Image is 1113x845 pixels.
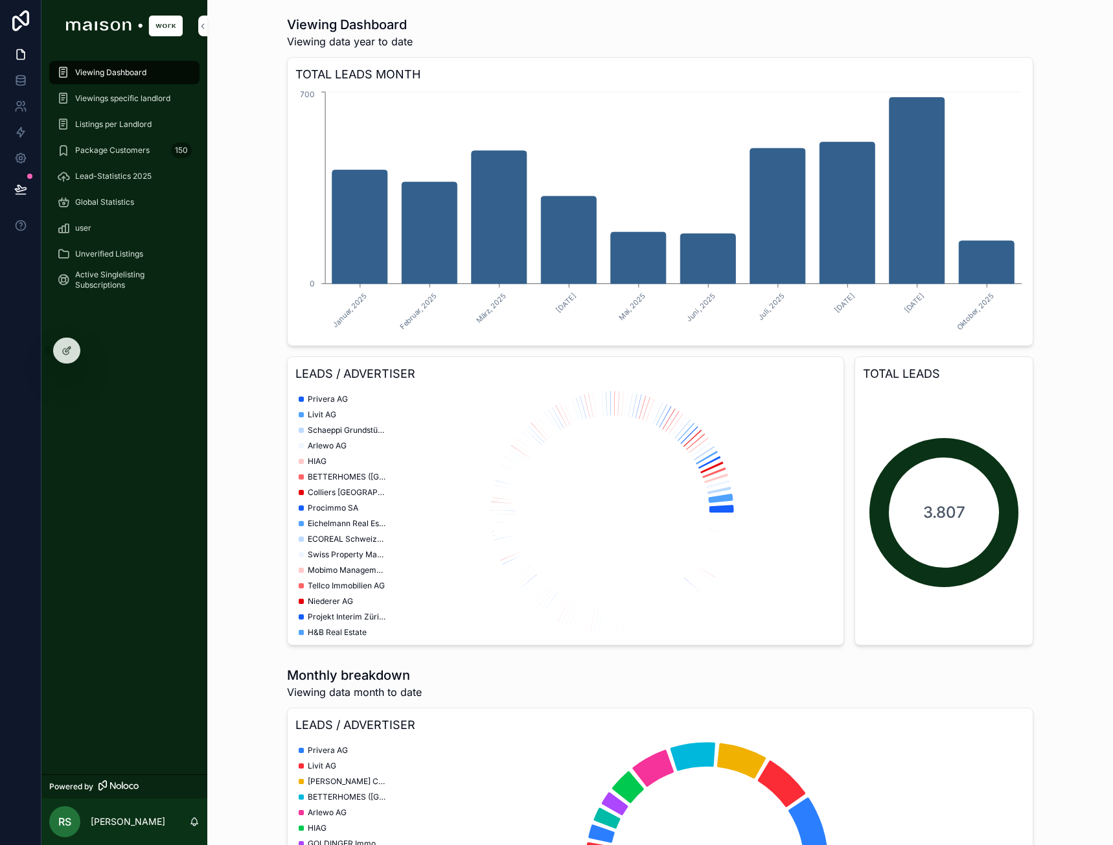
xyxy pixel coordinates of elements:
span: Lead-Statistics 2025 [75,171,152,181]
span: Arlewo AG [308,807,347,818]
span: ECOREAL Schweizerische Immobilien Anlagestiftung [308,534,385,544]
span: Privera AG [308,745,348,756]
tspan: 0 [310,279,315,288]
span: Privera AG [308,394,348,404]
span: HIAG [308,823,327,833]
text: Juli, 2025 [756,291,786,321]
a: Viewing Dashboard [49,61,200,84]
span: Active Singlelisting Subscriptions [75,270,187,290]
span: Swiss Property Management AG [308,550,385,560]
text: Oktober, 2025 [955,291,996,332]
span: HIAG [308,456,327,467]
a: Active Singlelisting Subscriptions [49,268,200,292]
h3: TOTAL LEADS [863,365,1025,383]
div: 150 [171,143,192,158]
img: App logo [66,16,183,36]
h1: Viewing Dashboard [287,16,413,34]
span: 3.807 [900,502,988,523]
a: Unverified Listings [49,242,200,266]
a: Viewings specific landlord [49,87,200,110]
span: H&B Real Estate [308,627,367,638]
a: Lead-Statistics 2025 [49,165,200,188]
a: Global Statistics [49,191,200,214]
text: Januar, 2025 [331,291,369,329]
a: Listings per Landlord [49,113,200,136]
text: Mai, 2025 [617,291,647,321]
span: Livit AG [308,410,336,420]
span: [PERSON_NAME] Commerciaux [308,776,385,787]
a: Powered by [41,774,207,798]
h3: TOTAL LEADS MONTH [295,65,1025,84]
text: März, 2025 [474,291,508,325]
span: Projekt Interim Zürich GmbH [308,612,385,622]
span: Livit AG [308,761,336,771]
a: Package Customers150 [49,139,200,162]
span: Arlewo AG [308,441,347,451]
text: Februar, 2025 [398,291,438,331]
span: Powered by [49,781,93,792]
text: [DATE] [902,291,926,314]
span: Procimmo SA [308,503,358,513]
h3: LEADS / ADVERTISER [295,365,836,383]
span: Niederer AG [308,596,353,607]
h3: LEADS / ADVERTISER [295,716,1025,734]
span: RS [58,814,71,829]
span: Viewings specific landlord [75,93,170,104]
tspan: 700 [300,89,315,99]
span: BETTERHOMES ([GEOGRAPHIC_DATA]) AG [308,472,385,482]
span: BETTERHOMES ([GEOGRAPHIC_DATA]) AG [308,792,385,802]
span: Viewing data month to date [287,684,422,700]
p: [PERSON_NAME] [91,815,165,828]
h1: Monthly breakdown [287,666,422,684]
text: [DATE] [833,291,856,314]
span: Viewing data year to date [287,34,413,49]
span: Global Statistics [75,197,134,207]
span: Unverified Listings [75,249,143,259]
span: Package Customers [75,145,150,156]
span: Tellco Immobilien AG [308,581,385,591]
a: user [49,216,200,240]
span: Mobimo Management AG [308,565,385,575]
text: Juni, 2025 [685,291,717,323]
div: chart [295,388,836,637]
span: user [75,223,91,233]
span: Eichelmann Real Estate GmbH [308,518,385,529]
span: Listings per Landlord [75,119,152,130]
div: chart [295,89,1025,338]
div: scrollable content [41,52,207,308]
span: Viewing Dashboard [75,67,146,78]
span: Schaeppi Grundstücke AG [308,425,385,435]
span: Colliers [GEOGRAPHIC_DATA] AG [308,487,385,498]
text: [DATE] [555,291,578,314]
